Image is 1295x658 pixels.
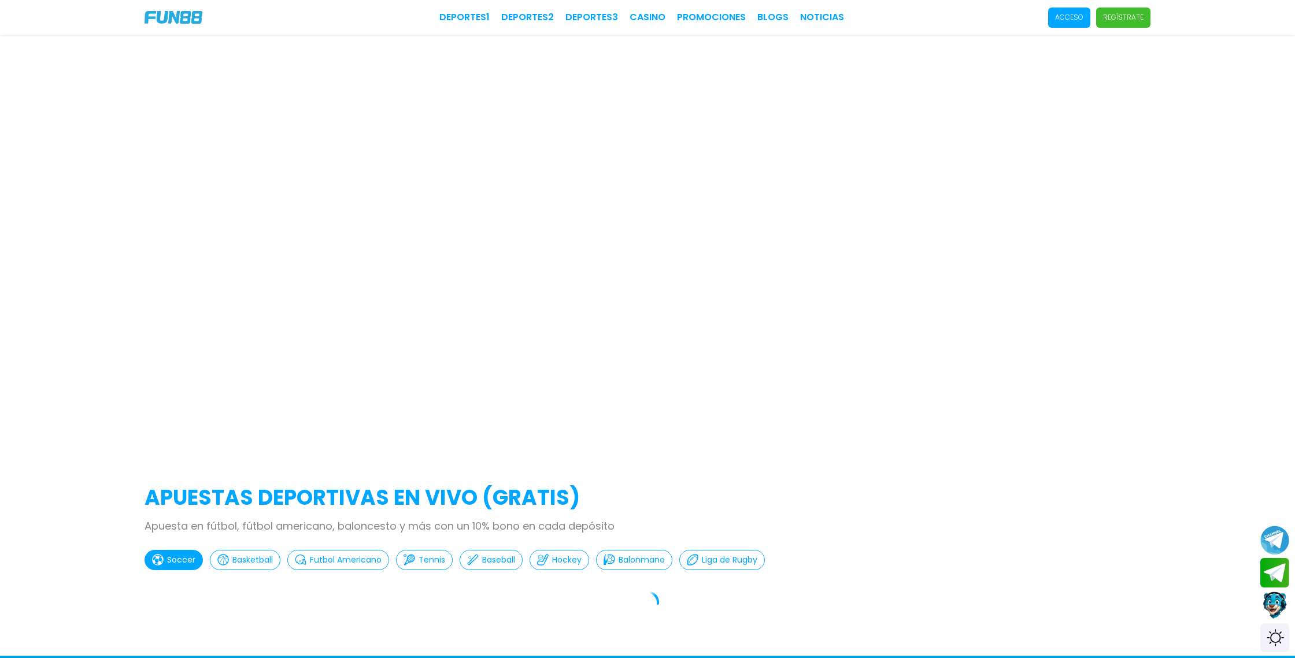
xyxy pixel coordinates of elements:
[1260,525,1289,555] button: Join telegram channel
[630,10,665,24] a: CASINO
[552,554,582,566] p: Hockey
[482,554,515,566] p: Baseball
[501,10,554,24] a: Deportes2
[702,554,757,566] p: Liga de Rugby
[210,550,280,570] button: Basketball
[565,10,618,24] a: Deportes3
[145,518,1150,534] p: Apuesta en fútbol, fútbol americano, baloncesto y más con un 10% bono en cada depósito
[1260,558,1289,588] button: Join telegram
[145,550,203,570] button: Soccer
[1260,590,1289,620] button: Contact customer service
[619,554,665,566] p: Balonmano
[677,10,746,24] a: Promociones
[145,11,202,24] img: Company Logo
[310,554,382,566] p: Futbol Americano
[1260,623,1289,652] div: Switch theme
[232,554,273,566] p: Basketball
[439,10,490,24] a: Deportes1
[419,554,445,566] p: Tennis
[287,550,389,570] button: Futbol Americano
[596,550,672,570] button: Balonmano
[460,550,523,570] button: Baseball
[530,550,589,570] button: Hockey
[679,550,765,570] button: Liga de Rugby
[396,550,453,570] button: Tennis
[1055,12,1083,23] p: Acceso
[145,482,1150,513] h2: APUESTAS DEPORTIVAS EN VIVO (gratis)
[167,554,195,566] p: Soccer
[800,10,844,24] a: NOTICIAS
[757,10,789,24] a: BLOGS
[1103,12,1144,23] p: Regístrate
